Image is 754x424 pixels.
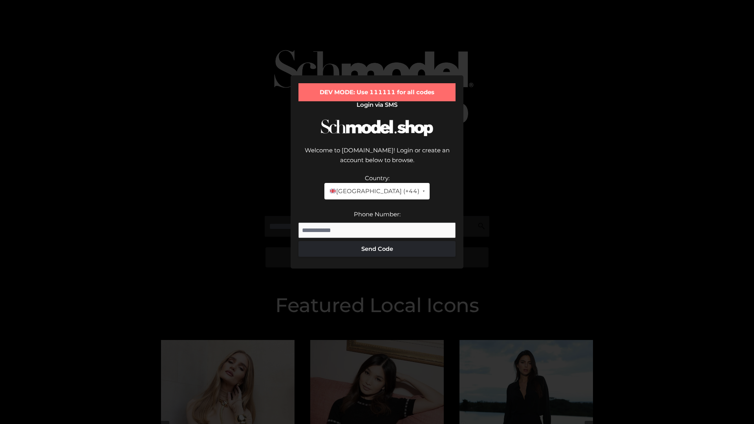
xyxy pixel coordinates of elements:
span: [GEOGRAPHIC_DATA] (+44) [329,186,419,196]
label: Phone Number: [354,210,401,218]
h2: Login via SMS [298,101,456,108]
div: Welcome to [DOMAIN_NAME]! Login or create an account below to browse. [298,145,456,173]
label: Country: [365,174,390,182]
div: DEV MODE: Use 111111 for all codes [298,83,456,101]
button: Send Code [298,241,456,257]
img: Schmodel Logo [318,112,436,143]
img: 🇬🇧 [330,188,336,194]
